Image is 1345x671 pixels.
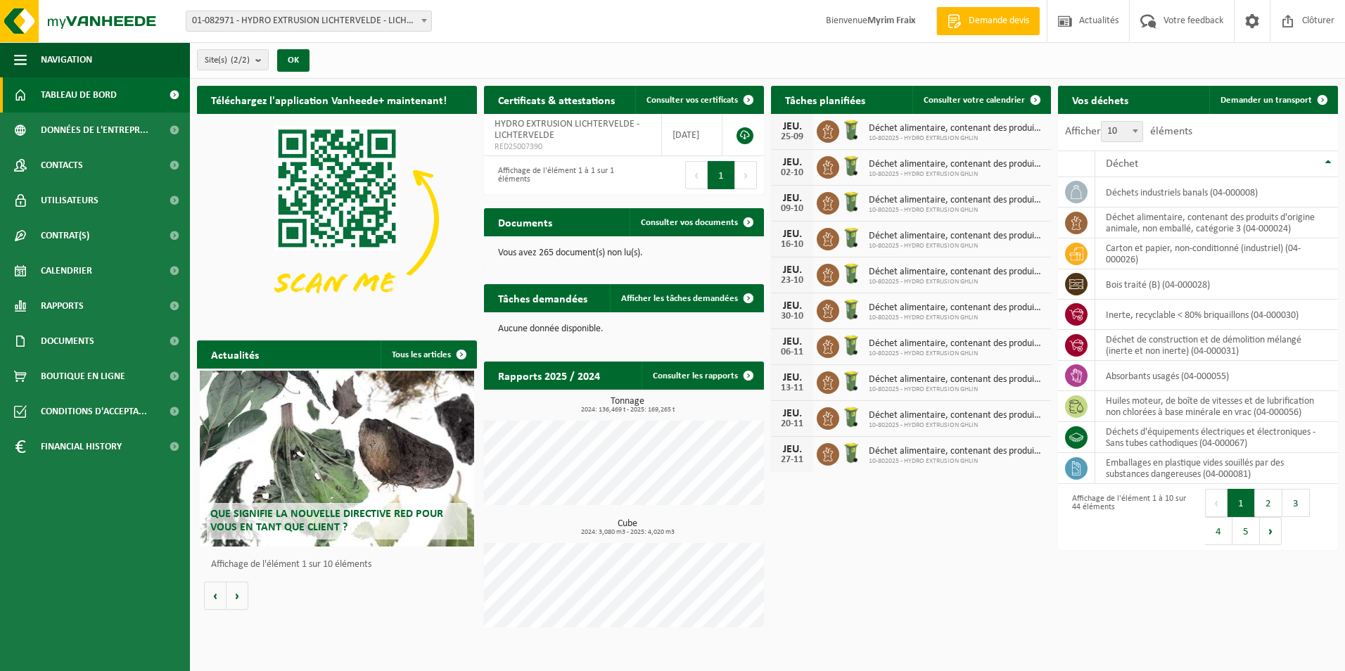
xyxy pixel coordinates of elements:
[869,385,1044,394] span: 10-802025 - HYDRO EXTRUSION GHLIN
[41,183,98,218] span: Utilisateurs
[1065,487,1191,547] div: Affichage de l'élément 1 à 10 sur 44 éléments
[778,264,806,276] div: JEU.
[205,50,250,71] span: Site(s)
[186,11,431,31] span: 01-082971 - HYDRO EXTRUSION LICHTERVELDE - LICHTERVELDE
[1205,517,1232,545] button: 4
[227,582,248,610] button: Volgende
[839,369,863,393] img: WB-0140-HPE-GN-50
[839,262,863,286] img: WB-0140-HPE-GN-50
[491,397,764,414] h3: Tonnage
[621,294,738,303] span: Afficher les tâches demandées
[869,134,1044,143] span: 10-802025 - HYDRO EXTRUSION GHLIN
[41,253,92,288] span: Calendrier
[41,359,125,394] span: Boutique en ligne
[924,96,1025,105] span: Consulter votre calendrier
[839,333,863,357] img: WB-0140-HPE-GN-50
[869,338,1044,350] span: Déchet alimentaire, contenant des produits d'origine animale, non emballé, catég...
[839,154,863,178] img: WB-0140-HPE-GN-50
[869,350,1044,358] span: 10-802025 - HYDRO EXTRUSION GHLIN
[869,410,1044,421] span: Déchet alimentaire, contenant des produits d'origine animale, non emballé, catég...
[1095,391,1338,422] td: huiles moteur, de boîte de vitesses et de lubrification non chlorées à base minérale en vrac (04-...
[41,394,147,429] span: Conditions d'accepta...
[965,14,1033,28] span: Demande devis
[778,193,806,204] div: JEU.
[869,242,1044,250] span: 10-802025 - HYDRO EXTRUSION GHLIN
[1095,330,1338,361] td: déchet de construction et de démolition mélangé (inerte et non inerte) (04-000031)
[186,11,432,32] span: 01-082971 - HYDRO EXTRUSION LICHTERVELDE - LICHTERVELDE
[210,509,443,533] span: Que signifie la nouvelle directive RED pour vous en tant que client ?
[778,347,806,357] div: 06-11
[610,284,763,312] a: Afficher les tâches demandées
[211,560,470,570] p: Affichage de l'élément 1 sur 10 éléments
[1095,177,1338,207] td: déchets industriels banals (04-000008)
[869,446,1044,457] span: Déchet alimentaire, contenant des produits d'origine animale, non emballé, catég...
[869,374,1044,385] span: Déchet alimentaire, contenant des produits d'origine animale, non emballé, catég...
[197,114,477,324] img: Download de VHEPlus App
[778,300,806,312] div: JEU.
[869,421,1044,430] span: 10-802025 - HYDRO EXTRUSION GHLIN
[839,190,863,214] img: WB-0140-HPE-GN-50
[778,312,806,321] div: 30-10
[1282,489,1310,517] button: 3
[869,231,1044,242] span: Déchet alimentaire, contenant des produits d'origine animale, non emballé, catég...
[41,218,89,253] span: Contrat(s)
[277,49,310,72] button: OK
[1095,238,1338,269] td: carton et papier, non-conditionné (industriel) (04-000026)
[778,336,806,347] div: JEU.
[1095,361,1338,391] td: absorbants usagés (04-000055)
[491,160,617,191] div: Affichage de l'élément 1 à 1 sur 1 éléments
[1232,517,1260,545] button: 5
[641,218,738,227] span: Consulter vos documents
[204,582,227,610] button: Vorige
[662,114,722,156] td: [DATE]
[778,204,806,214] div: 09-10
[708,161,735,189] button: 1
[1058,86,1142,113] h2: Vos déchets
[778,240,806,250] div: 16-10
[484,284,601,312] h2: Tâches demandées
[1228,489,1255,517] button: 1
[778,455,806,465] div: 27-11
[867,15,915,26] strong: Myrim Fraix
[839,226,863,250] img: WB-0140-HPE-GN-50
[869,206,1044,215] span: 10-802025 - HYDRO EXTRUSION GHLIN
[1095,269,1338,300] td: bois traité (B) (04-000028)
[778,132,806,142] div: 25-09
[869,457,1044,466] span: 10-802025 - HYDRO EXTRUSION GHLIN
[197,49,269,70] button: Site(s)(2/2)
[197,86,461,113] h2: Téléchargez l'application Vanheede+ maintenant!
[1095,207,1338,238] td: déchet alimentaire, contenant des produits d'origine animale, non emballé, catégorie 3 (04-000024)
[498,324,750,334] p: Aucune donnée disponible.
[1220,96,1312,105] span: Demander un transport
[1106,158,1138,170] span: Déchet
[839,118,863,142] img: WB-0140-HPE-GN-50
[839,298,863,321] img: WB-0140-HPE-GN-50
[1095,300,1338,330] td: inerte, recyclable < 80% briquaillons (04-000030)
[484,362,614,389] h2: Rapports 2025 / 2024
[685,161,708,189] button: Previous
[735,161,757,189] button: Next
[1065,126,1192,137] label: Afficher éléments
[1095,422,1338,453] td: déchets d'équipements électriques et électroniques - Sans tubes cathodiques (04-000067)
[484,86,629,113] h2: Certificats & attestations
[778,121,806,132] div: JEU.
[41,77,117,113] span: Tableau de bord
[491,407,764,414] span: 2024: 136,469 t - 2025: 169,265 t
[869,302,1044,314] span: Déchet alimentaire, contenant des produits d'origine animale, non emballé, catég...
[912,86,1050,114] a: Consulter votre calendrier
[771,86,879,113] h2: Tâches planifiées
[1209,86,1337,114] a: Demander un transport
[778,157,806,168] div: JEU.
[498,248,750,258] p: Vous avez 265 document(s) non lu(s).
[778,383,806,393] div: 13-11
[41,429,122,464] span: Financial History
[642,362,763,390] a: Consulter les rapports
[778,372,806,383] div: JEU.
[839,441,863,465] img: WB-0140-HPE-GN-50
[1101,121,1143,142] span: 10
[1095,453,1338,484] td: emballages en plastique vides souillés par des substances dangereuses (04-000081)
[630,208,763,236] a: Consulter vos documents
[869,159,1044,170] span: Déchet alimentaire, contenant des produits d'origine animale, non emballé, catég...
[41,113,148,148] span: Données de l'entrepr...
[1255,489,1282,517] button: 2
